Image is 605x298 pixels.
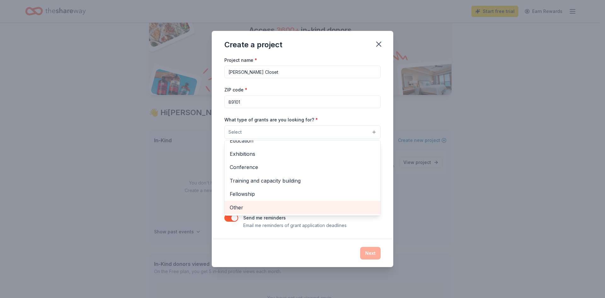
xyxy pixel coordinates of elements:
[224,126,381,139] button: Select
[228,128,242,136] span: Select
[224,140,381,216] div: Select
[230,150,375,158] span: Exhibitions
[230,163,375,171] span: Conference
[230,137,375,145] span: Education
[230,190,375,198] span: Fellowship
[230,177,375,185] span: Training and capacity building
[230,203,375,212] span: Other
